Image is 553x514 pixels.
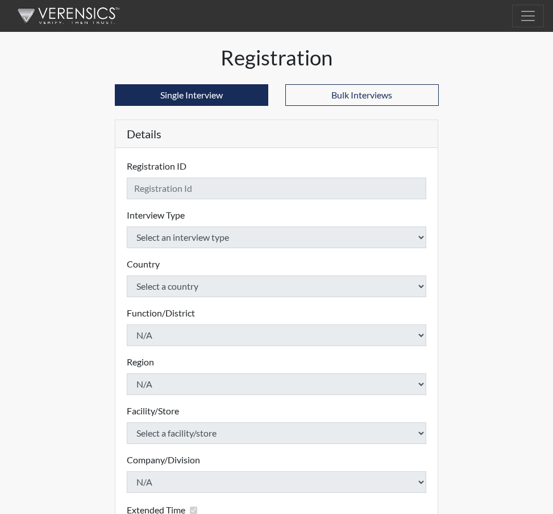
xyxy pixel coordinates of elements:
label: Region [127,355,154,369]
label: Facility/Store [127,404,179,418]
label: Company/Division [127,453,200,467]
label: Function/District [127,306,195,320]
h5: Details [115,120,438,148]
label: Country [127,257,160,271]
label: Registration ID [127,159,186,173]
button: Single Interview [115,84,268,106]
button: Bulk Interviews [285,84,439,106]
label: Interview Type [127,208,185,222]
h1: Registration [115,46,439,71]
button: Toggle navigation [512,5,544,27]
input: Insert a Registration ID, which needs to be a unique alphanumeric value for each interviewee [127,178,427,199]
